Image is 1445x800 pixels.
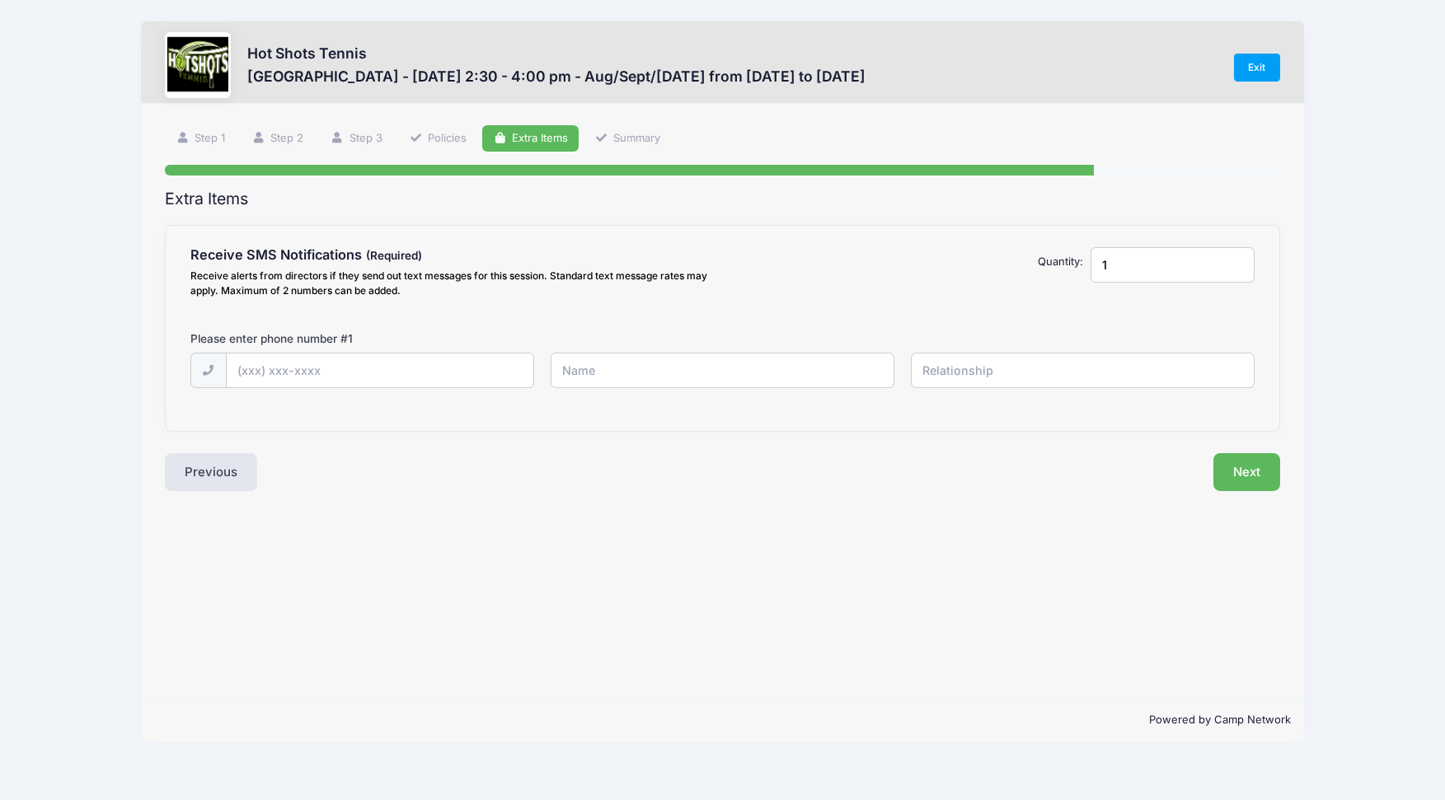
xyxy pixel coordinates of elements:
h3: Hot Shots Tennis [247,44,866,62]
h3: [GEOGRAPHIC_DATA] - [DATE] 2:30 - 4:00 pm - Aug/Sept/[DATE] from [DATE] to [DATE] [247,68,866,85]
a: Exit [1234,54,1280,82]
p: Powered by Camp Network [154,712,1290,728]
a: Step 3 [320,125,393,152]
a: Step 2 [242,125,315,152]
input: Relationship [911,353,1255,388]
button: Next [1213,453,1280,491]
a: Extra Items [482,125,579,152]
label: Please enter phone number # [190,330,353,347]
a: Step 1 [165,125,236,152]
a: Policies [398,125,477,152]
div: Receive alerts from directors if they send out text messages for this session. Standard text mess... [190,269,715,298]
input: Quantity [1091,247,1255,283]
a: Summary [584,125,672,152]
h2: Extra Items [165,189,1279,208]
span: 1 [348,332,353,345]
h4: Receive SMS Notifications [190,247,715,264]
input: (xxx) xxx-xxxx [226,353,534,388]
button: Previous [165,453,257,491]
input: Name [551,353,895,388]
